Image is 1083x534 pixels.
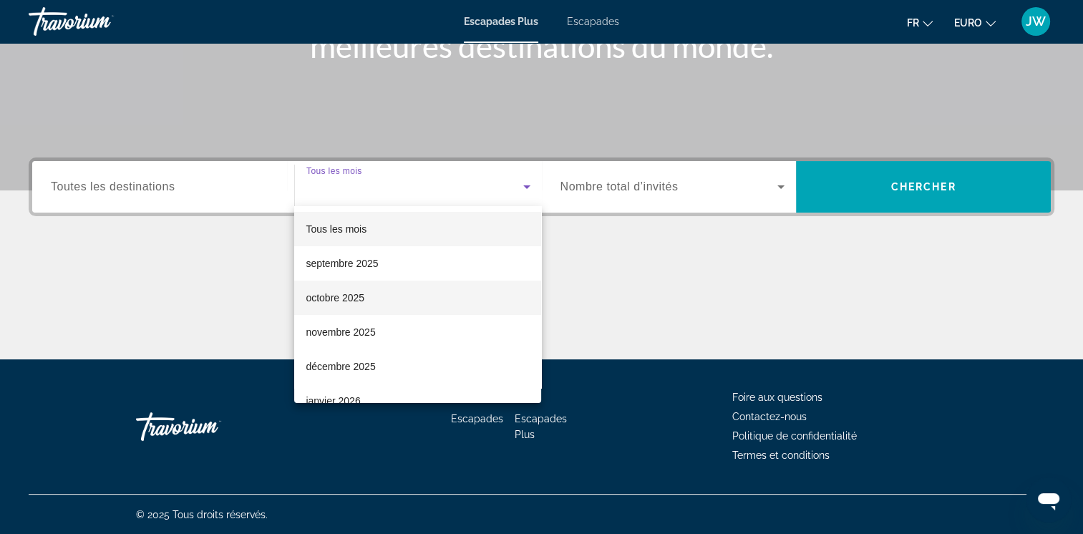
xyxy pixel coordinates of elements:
[306,326,375,338] font: novembre 2025
[306,223,366,235] span: Tous les mois
[306,395,360,407] font: janvier 2026
[306,258,378,269] font: septembre 2025
[1026,477,1072,523] iframe: Button to launch messaging window
[306,361,375,372] font: décembre 2025
[306,292,364,304] font: octobre 2025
